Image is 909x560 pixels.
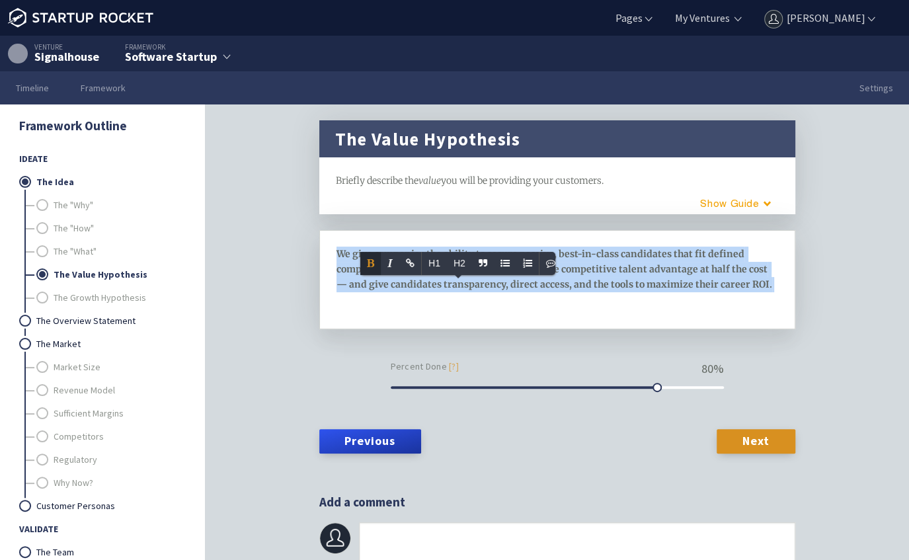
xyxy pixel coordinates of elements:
a: The Market [36,333,184,356]
a: Framework [65,71,141,104]
a: The "Why" [54,194,184,217]
span: Ordered List [516,252,539,275]
span: you will be providing your customers. [441,175,604,186]
a: The "How" [54,217,184,240]
a: Competitors [54,425,184,448]
div: Framework [125,44,217,51]
span: Briefly describe the [336,175,418,186]
div: Signalhouse [34,51,99,63]
a: Next [717,429,795,453]
span: Heading 2 [447,252,472,275]
a: [PERSON_NAME] [762,11,877,25]
a: The Growth Hypothesis [54,286,184,309]
span: Ideate [19,147,184,171]
a: Sufficient Margins [54,402,184,425]
a: Customer Personas [36,495,184,518]
a: Revenue Model [54,379,184,402]
a: My Ventures [672,11,730,25]
span: Italic [381,252,399,275]
img: CS [319,522,351,554]
h2: Add a comment [319,493,795,511]
a: Settings [844,71,909,104]
a: Pages [613,11,654,25]
div: Venture [8,44,99,51]
a: Venture Signalhouse [8,44,99,63]
span: Bold [360,252,381,275]
a: Why Now? [54,471,184,495]
span: Heading 1 [422,252,447,275]
a: [?] [449,360,459,372]
a: Framework Outline [19,117,127,135]
span: Add a link [399,252,421,275]
span: We give companies the ability to secure passive, best-in-class candidates that fit defined compan... [336,248,772,290]
span: Unordered List [494,252,516,275]
div: Software Startup [125,51,217,63]
span: Validate [19,518,184,541]
a: The Value Hypothesis [54,263,184,286]
a: Regulatory [54,448,184,471]
div: 80 % [701,363,724,375]
a: The "What" [54,240,184,263]
a: Market Size [54,356,184,379]
a: The Overview Statement [36,309,184,333]
small: Percent Done [391,359,459,374]
a: The Idea [36,171,184,194]
a: Previous [319,429,421,453]
h1: The Value Hypothesis [335,128,521,149]
span: Blockquote [472,252,494,275]
span: Make a note [539,252,562,275]
button: Guide [674,192,787,214]
span: value [418,175,441,186]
